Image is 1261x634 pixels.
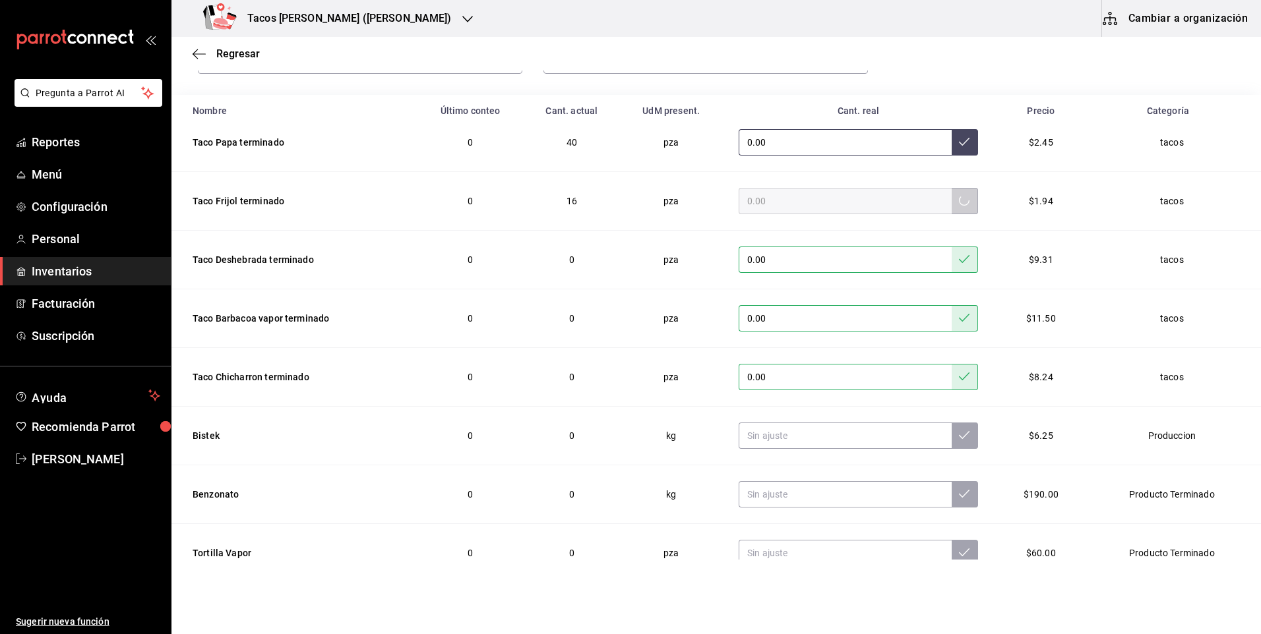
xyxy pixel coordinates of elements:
[739,540,952,566] input: Sin ajuste
[1029,430,1053,441] span: $6.25
[567,137,577,148] span: 40
[171,172,417,231] td: Taco Frijol terminado
[1029,196,1053,206] span: $1.94
[619,465,723,524] td: kg
[569,430,574,441] span: 0
[619,113,723,172] td: pza
[468,313,473,324] span: 0
[1029,372,1053,382] span: $8.24
[1088,231,1261,289] td: tacos
[1088,172,1261,231] td: tacos
[171,231,417,289] td: Taco Deshebrada terminado
[739,305,952,331] input: Sin ajuste
[32,388,143,403] span: Ayuda
[739,422,952,449] input: Sin ajuste
[619,407,723,465] td: kg
[32,165,160,183] span: Menú
[739,246,952,273] input: Sin ajuste
[1029,137,1053,148] span: $2.45
[32,450,160,468] span: [PERSON_NAME]
[739,364,952,390] input: Sin ajuste
[468,137,473,148] span: 0
[32,230,160,248] span: Personal
[1088,289,1261,348] td: tacos
[619,289,723,348] td: pza
[32,262,160,280] span: Inventarios
[171,407,417,465] td: Bistek
[569,548,574,558] span: 0
[171,524,417,583] td: Tortilla Vapor
[739,481,952,507] input: Sin ajuste
[627,105,715,116] div: UdM present.
[1026,548,1056,558] span: $60.00
[16,615,160,629] span: Sugerir nueva función
[1026,313,1056,324] span: $11.50
[193,47,260,60] button: Regresar
[1024,489,1059,500] span: $190.00
[171,289,417,348] td: Taco Barbacoa vapor terminado
[1088,465,1261,524] td: Producto Terminado
[619,524,723,583] td: pza
[32,327,160,345] span: Suscripción
[1088,348,1261,407] td: tacos
[32,295,160,312] span: Facturación
[739,129,952,156] input: Sin ajuste
[193,105,409,116] div: Nombre
[532,105,611,116] div: Cant. actual
[216,47,260,60] span: Regresar
[1088,524,1261,583] td: Producto Terminado
[32,133,160,151] span: Reportes
[731,105,986,116] div: Cant. real
[569,313,574,324] span: 0
[468,372,473,382] span: 0
[468,489,473,500] span: 0
[32,198,160,216] span: Configuración
[9,96,162,109] a: Pregunta a Parrot AI
[619,231,723,289] td: pza
[619,172,723,231] td: pza
[567,196,577,206] span: 16
[171,348,417,407] td: Taco Chicharron terminado
[171,113,417,172] td: Taco Papa terminado
[1096,105,1240,116] div: Categoría
[569,489,574,500] span: 0
[1088,113,1261,172] td: tacos
[468,254,473,265] span: 0
[569,254,574,265] span: 0
[1002,105,1080,116] div: Precio
[171,465,417,524] td: Benzonato
[468,196,473,206] span: 0
[619,348,723,407] td: pza
[15,79,162,107] button: Pregunta a Parrot AI
[36,86,142,100] span: Pregunta a Parrot AI
[569,372,574,382] span: 0
[468,430,473,441] span: 0
[739,188,952,214] input: Sin ajuste
[1029,254,1053,265] span: $9.31
[145,34,156,45] button: open_drawer_menu
[468,548,473,558] span: 0
[237,11,452,26] h3: Tacos [PERSON_NAME] ([PERSON_NAME])
[1088,407,1261,465] td: Produccion
[32,418,160,436] span: Recomienda Parrot
[425,105,516,116] div: Último conteo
